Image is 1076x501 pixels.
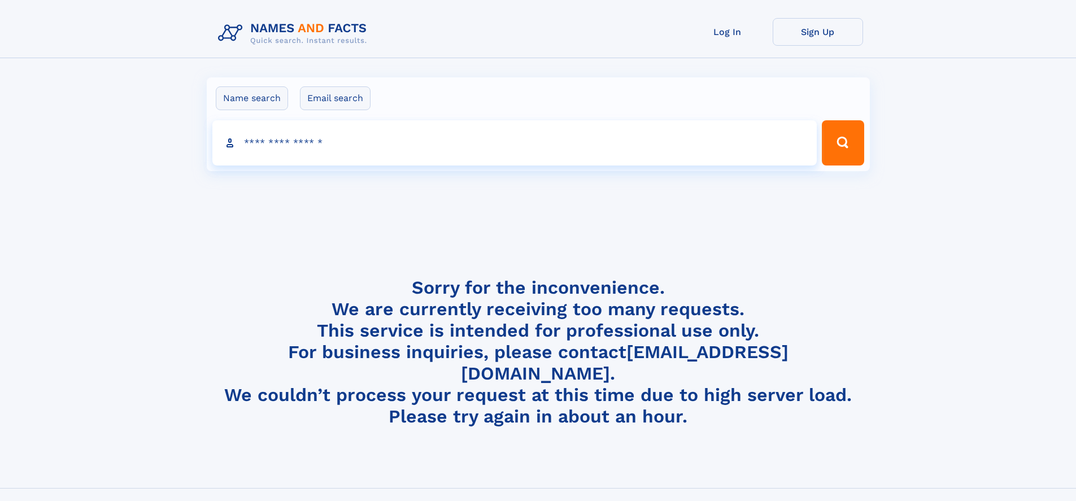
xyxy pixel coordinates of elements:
[682,18,773,46] a: Log In
[214,18,376,49] img: Logo Names and Facts
[214,277,863,428] h4: Sorry for the inconvenience. We are currently receiving too many requests. This service is intend...
[773,18,863,46] a: Sign Up
[461,341,789,384] a: [EMAIL_ADDRESS][DOMAIN_NAME]
[822,120,864,165] button: Search Button
[216,86,288,110] label: Name search
[300,86,371,110] label: Email search
[212,120,817,165] input: search input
